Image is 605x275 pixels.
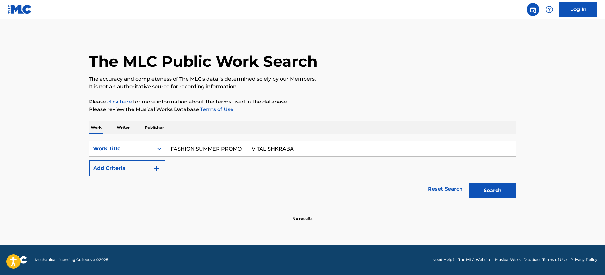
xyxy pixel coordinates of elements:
a: Privacy Policy [571,257,597,263]
a: click here [107,99,132,105]
img: 9d2ae6d4665cec9f34b9.svg [153,165,160,172]
div: Help [543,3,556,16]
img: search [529,6,537,13]
p: No results [293,208,312,222]
form: Search Form [89,141,516,202]
a: Public Search [527,3,539,16]
a: Need Help? [432,257,454,263]
img: MLC Logo [8,5,32,14]
p: It is not an authoritative source for recording information. [89,83,516,91]
a: Reset Search [425,182,466,196]
span: Mechanical Licensing Collective © 2025 [35,257,108,263]
p: Publisher [143,121,166,134]
p: The accuracy and completeness of The MLC's data is determined solely by our Members. [89,75,516,83]
a: Terms of Use [199,106,233,112]
a: Musical Works Database Terms of Use [495,257,567,263]
iframe: Chat Widget [573,245,605,275]
p: Please for more information about the terms used in the database. [89,98,516,106]
p: Work [89,121,103,134]
img: help [546,6,553,13]
a: The MLC Website [458,257,491,263]
a: Log In [559,2,597,17]
button: Add Criteria [89,160,165,176]
button: Search [469,183,516,198]
h1: The MLC Public Work Search [89,52,318,71]
p: Writer [115,121,132,134]
div: Work Title [93,145,150,153]
img: logo [8,256,27,264]
p: Please review the Musical Works Database [89,106,516,113]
